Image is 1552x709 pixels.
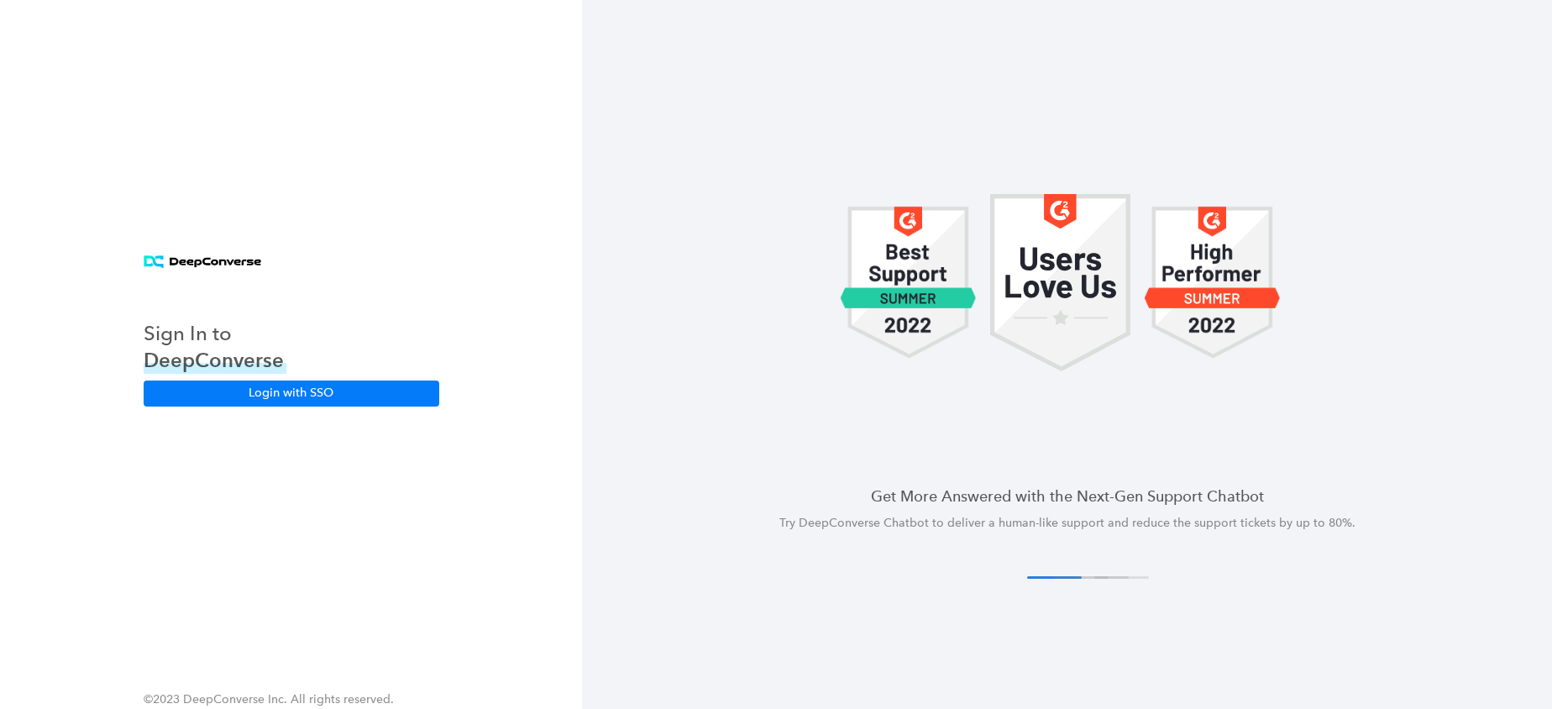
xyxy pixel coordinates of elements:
[144,347,286,374] h3: DeepConverse
[622,486,1512,507] h4: Get More Answered with the Next-Gen Support Chatbot
[144,692,394,706] span: ©2023 DeepConverse Inc. All rights reserved.
[1027,576,1082,579] button: 1
[1074,576,1129,579] button: 3
[779,516,1355,530] span: Try DeepConverse Chatbot to deliver a human-like support and reduce the support tickets by up to ...
[144,255,262,270] img: horizontal logo
[1144,194,1280,371] img: carousel 1
[144,320,286,347] h3: Sign In to
[840,194,976,371] img: carousel 1
[144,381,439,406] button: Login with SSO
[1054,576,1109,579] button: 2
[1094,576,1149,579] button: 4
[990,194,1130,371] img: carousel 1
